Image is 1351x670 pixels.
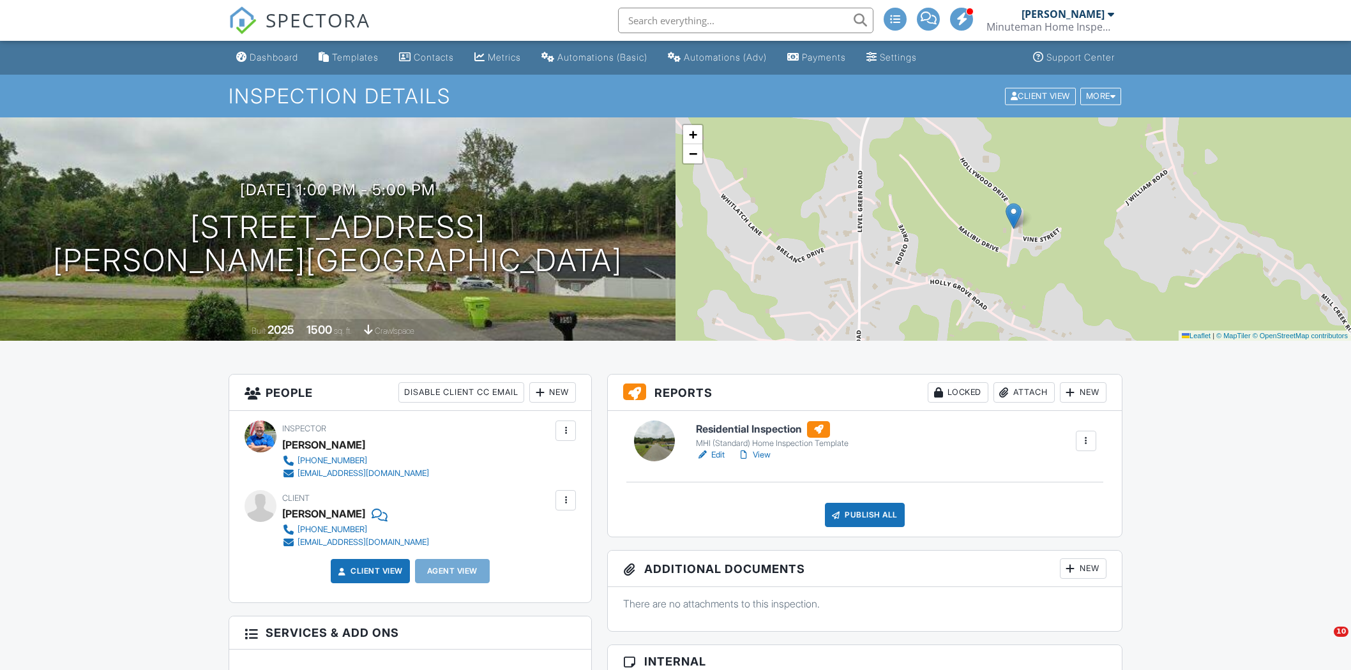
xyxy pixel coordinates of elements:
[268,323,294,336] div: 2025
[414,52,454,63] div: Contacts
[282,536,429,549] a: [EMAIL_ADDRESS][DOMAIN_NAME]
[1308,627,1338,657] iframe: Intercom live chat
[240,181,435,198] h3: [DATE] 1:00 pm - 5:00 pm
[802,52,846,63] div: Payments
[689,126,697,142] span: +
[1334,627,1348,637] span: 10
[229,616,591,650] h3: Services & Add ons
[266,6,370,33] span: SPECTORA
[608,375,1122,411] h3: Reports
[282,504,365,523] div: [PERSON_NAME]
[683,144,702,163] a: Zoom out
[306,323,332,336] div: 1500
[282,454,429,467] a: [PHONE_NUMBER]
[663,46,772,70] a: Automations (Advanced)
[696,421,849,449] a: Residential Inspection MHI (Standard) Home Inspection Template
[469,46,526,70] a: Metrics
[250,52,298,63] div: Dashboard
[298,468,429,479] div: [EMAIL_ADDRESS][DOMAIN_NAME]
[282,424,326,433] span: Inspector
[529,382,576,403] div: New
[229,375,591,411] h3: People
[737,449,771,461] a: View
[696,438,849,449] div: MHI (Standard) Home Inspection Template
[993,382,1055,403] div: Attach
[334,326,352,336] span: sq. ft.
[1046,52,1115,63] div: Support Center
[488,52,521,63] div: Metrics
[683,125,702,144] a: Zoom in
[229,17,370,44] a: SPECTORA
[1006,203,1022,229] img: Marker
[335,565,403,577] a: Client View
[231,46,303,70] a: Dashboard
[1080,87,1122,105] div: More
[928,382,988,403] div: Locked
[1022,8,1105,20] div: [PERSON_NAME]
[282,467,429,480] a: [EMAIL_ADDRESS][DOMAIN_NAME]
[696,449,725,461] a: Edit
[536,46,653,70] a: Automations (Basic)
[557,52,647,63] div: Automations (Basic)
[623,597,1106,611] p: There are no attachments to this inspection.
[880,52,917,63] div: Settings
[298,456,367,466] div: [PHONE_NUMBER]
[298,525,367,535] div: [PHONE_NUMBER]
[1212,332,1214,339] span: |
[825,503,905,527] div: Publish All
[689,145,697,161] span: −
[252,326,266,336] span: Built
[1005,87,1076,105] div: Client View
[696,421,849,438] h6: Residential Inspection
[398,382,524,403] div: Disable Client CC Email
[684,52,767,63] div: Automations (Adv)
[1182,332,1211,339] a: Leaflet
[1004,91,1079,100] a: Client View
[282,435,365,454] div: [PERSON_NAME]
[53,211,623,278] h1: [STREET_ADDRESS] [PERSON_NAME][GEOGRAPHIC_DATA]
[298,537,429,547] div: [EMAIL_ADDRESS][DOMAIN_NAME]
[1216,332,1251,339] a: © MapTiler
[608,551,1122,587] h3: Additional Documents
[618,8,873,33] input: Search everything...
[282,523,429,536] a: [PHONE_NUMBER]
[1253,332,1348,339] a: © OpenStreetMap contributors
[375,326,414,336] span: crawlspace
[313,46,384,70] a: Templates
[229,6,257,34] img: The Best Home Inspection Software - Spectora
[332,52,379,63] div: Templates
[1060,558,1106,579] div: New
[861,46,922,70] a: Settings
[986,20,1114,33] div: Minuteman Home Inspections LLC
[1060,382,1106,403] div: New
[229,85,1122,107] h1: Inspection Details
[394,46,459,70] a: Contacts
[1028,46,1120,70] a: Support Center
[282,493,310,503] span: Client
[782,46,851,70] a: Payments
